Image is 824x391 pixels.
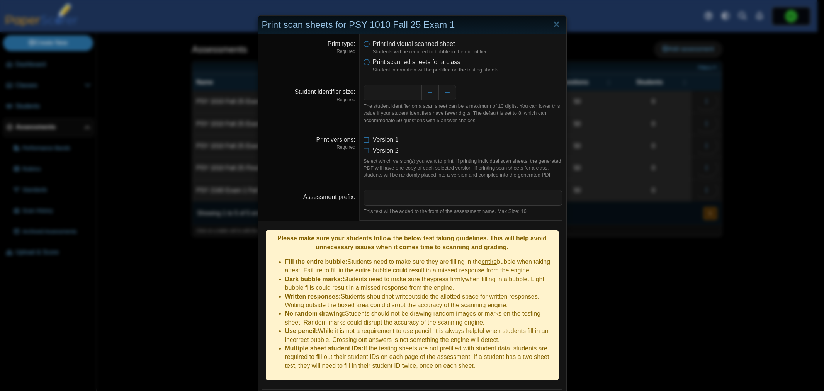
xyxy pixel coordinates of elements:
[385,293,408,300] u: not write
[285,309,555,327] li: Students should not be drawing random images or marks on the testing sheet. Random marks could di...
[439,85,456,100] button: Decrease
[285,292,555,310] li: Students should outside the allotted space for written responses. Writing outside the boxed area ...
[285,327,555,344] li: While it is not a requirement to use pencil, it is always helpful when students fill in an incorr...
[373,147,399,154] span: Version 2
[303,194,355,200] label: Assessment prefix
[285,344,555,370] li: If the testing sheets are not prefilled with student data, students are required to fill out thei...
[373,66,562,73] dfn: Student information will be prefilled on the testing sheets.
[316,136,355,143] label: Print versions
[285,310,345,317] b: No random drawing:
[285,258,348,265] b: Fill the entire bubble:
[285,258,555,275] li: Students need to make sure they are filling in the bubble when taking a test. Failure to fill in ...
[364,158,562,179] div: Select which version(s) you want to print. If printing individual scan sheets, the generated PDF ...
[373,48,562,55] dfn: Students will be required to bubble in their identifier.
[285,276,343,282] b: Dark bubble marks:
[364,103,562,124] div: The student identifier on a scan sheet can be a maximum of 10 digits. You can lower this value if...
[285,345,364,352] b: Multiple sheet student IDs:
[433,276,465,282] u: press firmly
[258,16,566,34] div: Print scan sheets for PSY 1010 Fall 25 Exam 1
[373,136,399,143] span: Version 1
[262,144,355,151] dfn: Required
[364,208,562,215] div: This text will be added to the front of the assessment name. Max Size: 16
[328,41,355,47] label: Print type
[285,328,318,334] b: Use pencil:
[373,41,455,47] span: Print individual scanned sheet
[262,97,355,103] dfn: Required
[285,275,555,292] li: Students need to make sure they when filling in a bubble. Light bubble fills could result in a mi...
[481,258,497,265] u: entire
[550,18,562,31] a: Close
[373,59,460,65] span: Print scanned sheets for a class
[285,293,341,300] b: Written responses:
[421,85,439,100] button: Increase
[294,88,355,95] label: Student identifier size
[277,235,547,250] b: Please make sure your students follow the below test taking guidelines. This will help avoid unne...
[262,48,355,55] dfn: Required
